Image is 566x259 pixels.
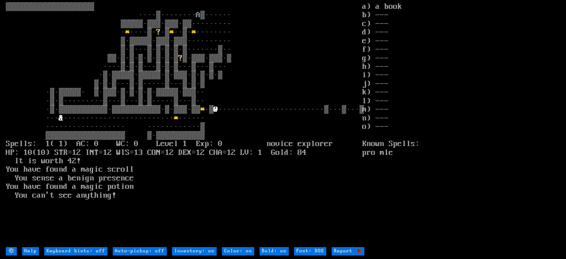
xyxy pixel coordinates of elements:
[214,105,218,114] font: @
[6,3,362,246] larn: ▒▒▒▒▒▒▒▒▒▒▒▒▒▒▒▒▒▒▒▒ ····▒········ ▒······ ▒▒▒▒▒·▒▒▒·▒▒▒·▒▒········· · ····▒· ·▒ ··▒· ········ ▒·...
[222,247,254,255] input: Color: on
[59,114,63,123] font: &
[332,247,364,255] input: Report 🐞
[6,247,17,255] input: ⚙️
[294,247,326,255] input: Font: DOS
[113,247,167,255] input: Auto-pickup: off
[22,247,39,255] input: Help
[362,3,560,246] stats: a) a book b) --- c) --- d) --- e) --- f) --- g) --- h) --- i) --- j) --- k) --- l) --- m) --- n) ...
[156,28,161,37] font: ?
[172,247,217,255] input: Inventory: on
[178,54,183,63] font: ?
[260,247,289,255] input: Bold: on
[196,11,200,19] font: A
[44,247,107,255] input: Keyboard hints: off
